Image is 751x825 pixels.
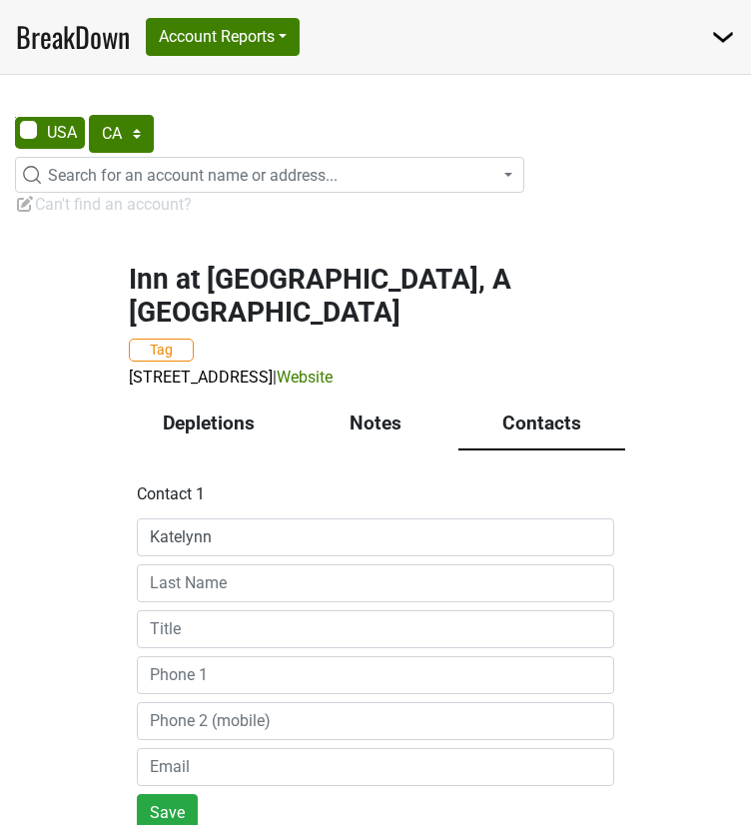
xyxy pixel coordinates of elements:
[126,400,293,450] div: Depletions
[15,195,192,214] span: Can't find an account?
[129,368,273,387] a: [STREET_ADDRESS]
[16,16,130,58] a: BreakDown
[711,25,735,49] img: Dropdown Menu
[137,564,614,602] input: Last Name
[129,263,622,330] h2: Inn at [GEOGRAPHIC_DATA], A [GEOGRAPHIC_DATA]
[277,368,333,387] a: Website
[15,194,35,214] img: Edit
[137,518,614,556] input: First Name
[137,656,614,694] input: Phone 1
[137,748,614,786] input: Email
[137,610,614,648] input: Title
[48,166,338,185] span: Search for an account name or address...
[146,18,300,56] button: Account Reports
[293,400,459,450] div: Notes
[137,702,614,740] input: Phone 2 (mobile)
[129,366,622,390] p: |
[458,400,625,450] div: Contacts
[129,339,194,362] button: Tag
[137,482,205,506] label: Contact 1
